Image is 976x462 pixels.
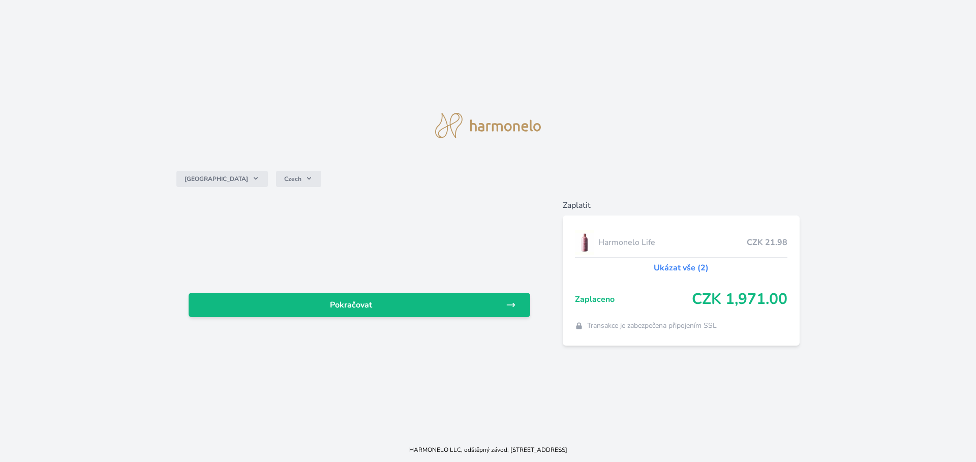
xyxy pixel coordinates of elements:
[747,236,787,249] span: CZK 21.98
[563,199,800,211] h6: Zaplatit
[276,171,321,187] button: Czech
[575,230,594,255] img: CLEAN_LIFE_se_stinem_x-lo.jpg
[197,299,506,311] span: Pokračovat
[185,175,248,183] span: [GEOGRAPHIC_DATA]
[575,293,692,305] span: Zaplaceno
[176,171,268,187] button: [GEOGRAPHIC_DATA]
[598,236,747,249] span: Harmonelo Life
[587,321,717,331] span: Transakce je zabezpečena připojením SSL
[435,113,541,138] img: logo.svg
[189,293,530,317] a: Pokračovat
[692,290,787,309] span: CZK 1,971.00
[654,262,709,274] a: Ukázat vše (2)
[284,175,301,183] span: Czech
